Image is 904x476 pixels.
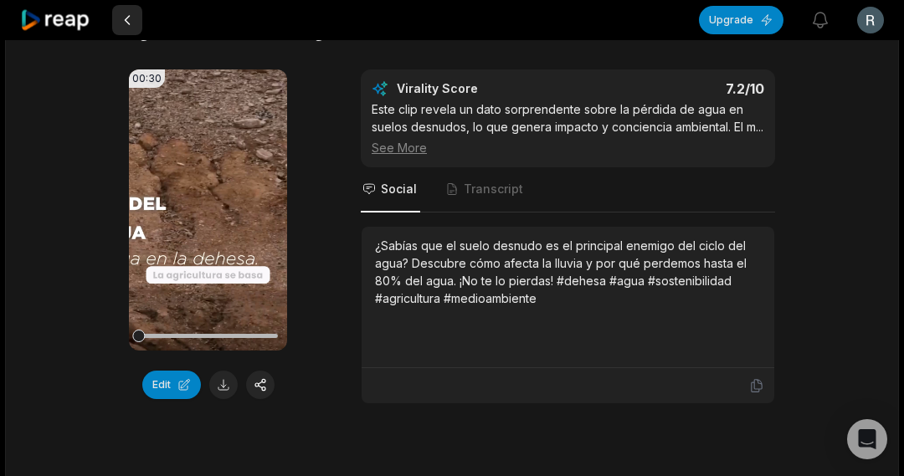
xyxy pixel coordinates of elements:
[375,237,761,307] div: ¿Sabías que el suelo desnudo es el principal enemigo del ciclo del agua? Descubre cómo afecta la ...
[129,69,287,351] video: Your browser does not support mp4 format.
[585,80,765,97] div: 7.2 /10
[397,80,577,97] div: Virality Score
[381,181,417,197] span: Social
[464,181,523,197] span: Transcript
[847,419,887,459] div: Open Intercom Messenger
[699,6,783,34] button: Upgrade
[142,371,201,399] button: Edit
[372,139,764,156] div: See More
[361,167,775,212] nav: Tabs
[372,100,764,156] div: Este clip revela un dato sorprendente sobre la pérdida de agua en suelos desnudos, lo que genera ...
